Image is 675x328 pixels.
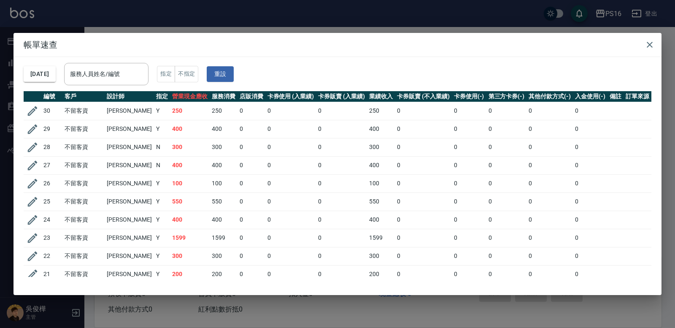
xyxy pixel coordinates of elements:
td: 0 [573,156,607,174]
td: 0 [395,120,452,138]
td: 0 [238,247,265,265]
td: Y [154,120,170,138]
td: 0 [573,120,607,138]
th: 店販消費 [238,91,265,102]
td: 25 [41,192,62,211]
td: 300 [170,138,210,156]
td: 0 [265,156,316,174]
td: 29 [41,120,62,138]
td: 30 [41,102,62,120]
td: 400 [210,120,238,138]
td: 0 [452,156,486,174]
th: 其他付款方式(-) [526,91,573,102]
td: [PERSON_NAME] [105,156,154,174]
td: 550 [210,192,238,211]
td: [PERSON_NAME] [105,174,154,192]
td: 0 [486,229,527,247]
td: 0 [526,229,573,247]
td: 250 [170,102,210,120]
td: 0 [573,102,607,120]
td: 0 [486,174,527,192]
td: 0 [316,156,367,174]
td: 0 [238,102,265,120]
td: 0 [316,120,367,138]
td: 0 [316,211,367,229]
td: 400 [170,120,210,138]
td: [PERSON_NAME] [105,211,154,229]
td: 0 [316,138,367,156]
td: 28 [41,138,62,156]
td: 0 [526,247,573,265]
th: 營業現金應收 [170,91,210,102]
td: 300 [367,247,395,265]
td: 0 [573,192,607,211]
td: 0 [526,265,573,283]
td: 23 [41,229,62,247]
th: 入金使用(-) [573,91,607,102]
th: 第三方卡券(-) [486,91,527,102]
td: 200 [210,265,238,283]
button: 不指定 [175,66,198,82]
td: 400 [210,156,238,174]
td: [PERSON_NAME] [105,192,154,211]
td: 0 [452,211,486,229]
h2: 帳單速查 [13,33,661,57]
td: 0 [526,120,573,138]
th: 訂單來源 [624,91,651,102]
td: 0 [395,102,452,120]
td: 不留客資 [62,138,105,156]
td: 不留客資 [62,265,105,283]
td: 22 [41,247,62,265]
td: 400 [367,211,395,229]
td: 300 [210,138,238,156]
td: 0 [265,102,316,120]
td: 400 [170,156,210,174]
td: 0 [316,102,367,120]
td: 0 [486,156,527,174]
th: 業績收入 [367,91,395,102]
td: 0 [238,174,265,192]
td: 0 [238,192,265,211]
td: 0 [238,120,265,138]
td: 400 [170,211,210,229]
td: 0 [265,120,316,138]
td: 0 [452,265,486,283]
td: 0 [265,211,316,229]
td: 27 [41,156,62,174]
td: 不留客資 [62,192,105,211]
td: N [154,156,170,174]
td: 0 [265,192,316,211]
td: 0 [573,229,607,247]
button: [DATE] [24,66,56,82]
td: 0 [526,211,573,229]
td: 不留客資 [62,120,105,138]
td: 100 [367,174,395,192]
td: 0 [265,138,316,156]
td: 不留客資 [62,229,105,247]
td: 不留客資 [62,174,105,192]
th: 客戶 [62,91,105,102]
td: 200 [367,265,395,283]
td: 0 [452,174,486,192]
td: 0 [395,192,452,211]
td: 1599 [210,229,238,247]
td: 不留客資 [62,156,105,174]
td: 0 [452,102,486,120]
td: Y [154,247,170,265]
td: Y [154,192,170,211]
td: 0 [452,247,486,265]
td: 0 [395,156,452,174]
th: 備註 [607,91,624,102]
td: 0 [316,247,367,265]
td: 0 [316,174,367,192]
td: 不留客資 [62,247,105,265]
td: 0 [316,192,367,211]
td: 400 [367,156,395,174]
td: N [154,138,170,156]
td: 1599 [170,229,210,247]
td: 0 [452,192,486,211]
td: 0 [486,247,527,265]
td: [PERSON_NAME] [105,229,154,247]
th: 編號 [41,91,62,102]
td: Y [154,211,170,229]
